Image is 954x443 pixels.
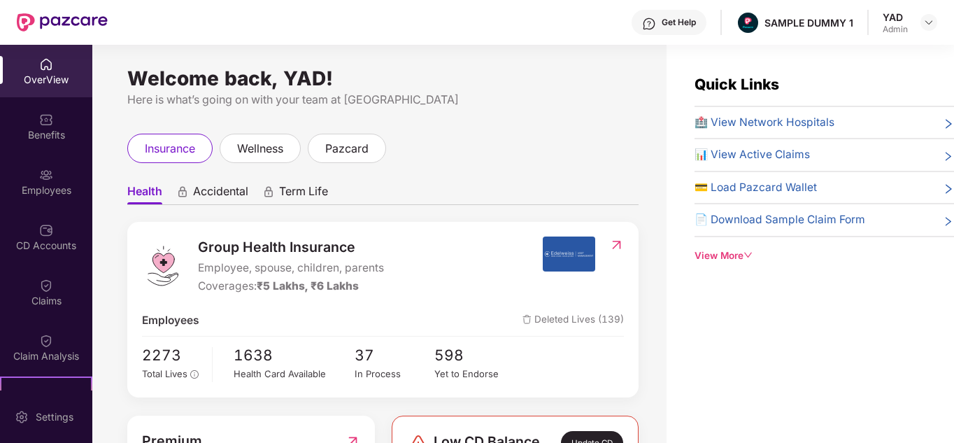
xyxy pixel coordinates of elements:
span: 1638 [234,344,354,367]
img: svg+xml;base64,PHN2ZyBpZD0iQ2xhaW0iIHhtbG5zPSJodHRwOi8vd3d3LnczLm9yZy8yMDAwL3N2ZyIgd2lkdGg9IjIwIi... [39,334,53,348]
span: right [943,214,954,228]
div: Welcome back, YAD! [127,73,639,84]
span: down [743,251,753,260]
span: right [943,182,954,196]
span: 598 [434,344,515,367]
span: Term Life [279,184,328,204]
div: Yet to Endorse [434,367,515,381]
img: insurerIcon [543,237,595,272]
span: wellness [237,140,283,157]
span: 37 [355,344,435,367]
div: Settings [31,410,78,424]
span: pazcard [325,140,369,157]
img: svg+xml;base64,PHN2ZyBpZD0iQ0RfQWNjb3VudHMiIGRhdGEtbmFtZT0iQ0QgQWNjb3VudHMiIHhtbG5zPSJodHRwOi8vd3... [39,223,53,237]
span: Quick Links [695,76,779,93]
div: View More [695,248,954,263]
span: right [943,117,954,131]
div: Admin [883,24,908,35]
div: SAMPLE DUMMY 1 [764,16,853,29]
span: insurance [145,140,195,157]
span: right [943,149,954,163]
span: 2273 [142,344,202,367]
img: svg+xml;base64,PHN2ZyB4bWxucz0iaHR0cDovL3d3dy53My5vcmcvMjAwMC9zdmciIHdpZHRoPSIyMSIgaGVpZ2h0PSIyMC... [39,389,53,403]
img: svg+xml;base64,PHN2ZyBpZD0iU2V0dGluZy0yMHgyMCIgeG1sbnM9Imh0dHA6Ly93d3cudzMub3JnLzIwMDAvc3ZnIiB3aW... [15,410,29,424]
div: YAD [883,10,908,24]
img: New Pazcare Logo [17,13,108,31]
div: animation [176,185,189,198]
img: RedirectIcon [609,238,624,252]
img: svg+xml;base64,PHN2ZyBpZD0iRHJvcGRvd24tMzJ4MzIiIHhtbG5zPSJodHRwOi8vd3d3LnczLm9yZy8yMDAwL3N2ZyIgd2... [923,17,934,28]
img: svg+xml;base64,PHN2ZyBpZD0iQmVuZWZpdHMiIHhtbG5zPSJodHRwOi8vd3d3LnczLm9yZy8yMDAwL3N2ZyIgd2lkdGg9Ij... [39,113,53,127]
span: Deleted Lives (139) [522,312,624,329]
span: 🏥 View Network Hospitals [695,114,834,131]
div: animation [262,185,275,198]
div: Coverages: [198,278,384,295]
div: Health Card Available [234,367,354,381]
span: ₹5 Lakhs, ₹6 Lakhs [257,279,359,293]
div: Get Help [662,17,696,28]
span: Health [127,184,162,204]
span: 💳 Load Pazcard Wallet [695,179,817,196]
img: deleteIcon [522,315,532,324]
img: logo [142,245,184,287]
img: svg+xml;base64,PHN2ZyBpZD0iRW1wbG95ZWVzIiB4bWxucz0iaHR0cDovL3d3dy53My5vcmcvMjAwMC9zdmciIHdpZHRoPS... [39,168,53,182]
span: Employees [142,312,199,329]
span: info-circle [190,370,199,379]
div: Here is what’s going on with your team at [GEOGRAPHIC_DATA] [127,91,639,108]
span: Employee, spouse, children, parents [198,260,384,276]
div: In Process [355,367,435,381]
span: 📄 Download Sample Claim Form [695,211,865,228]
img: svg+xml;base64,PHN2ZyBpZD0iSGVscC0zMngzMiIgeG1sbnM9Imh0dHA6Ly93d3cudzMub3JnLzIwMDAvc3ZnIiB3aWR0aD... [642,17,656,31]
img: svg+xml;base64,PHN2ZyBpZD0iQ2xhaW0iIHhtbG5zPSJodHRwOi8vd3d3LnczLm9yZy8yMDAwL3N2ZyIgd2lkdGg9IjIwIi... [39,279,53,293]
span: Group Health Insurance [198,237,384,258]
span: Total Lives [142,368,187,379]
span: 📊 View Active Claims [695,146,810,163]
img: Pazcare_Alternative_logo-01-01.png [738,13,758,33]
img: svg+xml;base64,PHN2ZyBpZD0iSG9tZSIgeG1sbnM9Imh0dHA6Ly93d3cudzMub3JnLzIwMDAvc3ZnIiB3aWR0aD0iMjAiIG... [39,57,53,71]
span: Accidental [193,184,248,204]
